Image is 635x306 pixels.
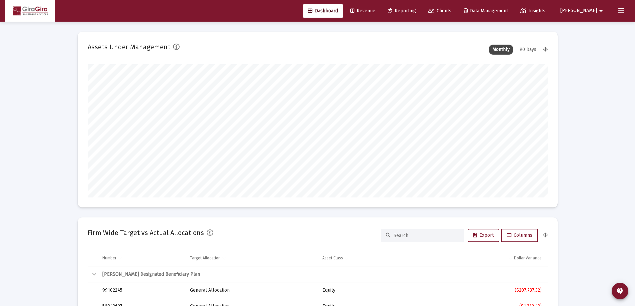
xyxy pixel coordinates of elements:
button: Columns [501,229,538,242]
div: ($207,737.32) [425,287,541,294]
div: Monthly [489,45,513,55]
span: Show filter options for column 'Asset Class' [344,255,349,260]
span: Show filter options for column 'Number' [117,255,122,260]
mat-icon: contact_support [616,287,624,295]
span: Clients [428,8,451,14]
span: Revenue [350,8,375,14]
a: Insights [515,4,551,18]
img: Dashboard [10,4,50,18]
div: [PERSON_NAME] Designated Beneficiary Plan [102,271,542,278]
td: Equity [318,282,420,298]
span: [PERSON_NAME] [560,8,597,14]
a: Revenue [345,4,381,18]
td: Column Asset Class [318,250,420,266]
td: Column Number [98,250,186,266]
td: Column Dollar Variance [420,250,547,266]
span: Insights [520,8,545,14]
mat-icon: arrow_drop_down [597,4,605,18]
div: 90 Days [516,45,540,55]
a: Data Management [458,4,513,18]
a: Dashboard [303,4,343,18]
span: Export [473,232,494,238]
span: Dashboard [308,8,338,14]
input: Search [394,233,459,238]
a: Clients [423,4,457,18]
span: Data Management [464,8,508,14]
div: Dollar Variance [514,255,542,261]
td: Collapse [88,266,98,282]
span: Show filter options for column 'Dollar Variance' [508,255,513,260]
div: Target Allocation [190,255,221,261]
h2: Firm Wide Target vs Actual Allocations [88,227,204,238]
span: Columns [507,232,532,238]
span: Show filter options for column 'Target Allocation' [222,255,227,260]
span: Reporting [388,8,416,14]
a: Reporting [382,4,421,18]
div: Number [102,255,116,261]
td: General Allocation [185,282,318,298]
button: Export [468,229,499,242]
h2: Assets Under Management [88,42,170,52]
div: Asset Class [322,255,343,261]
td: 99102245 [98,282,186,298]
button: [PERSON_NAME] [552,4,613,17]
td: Column Target Allocation [185,250,318,266]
